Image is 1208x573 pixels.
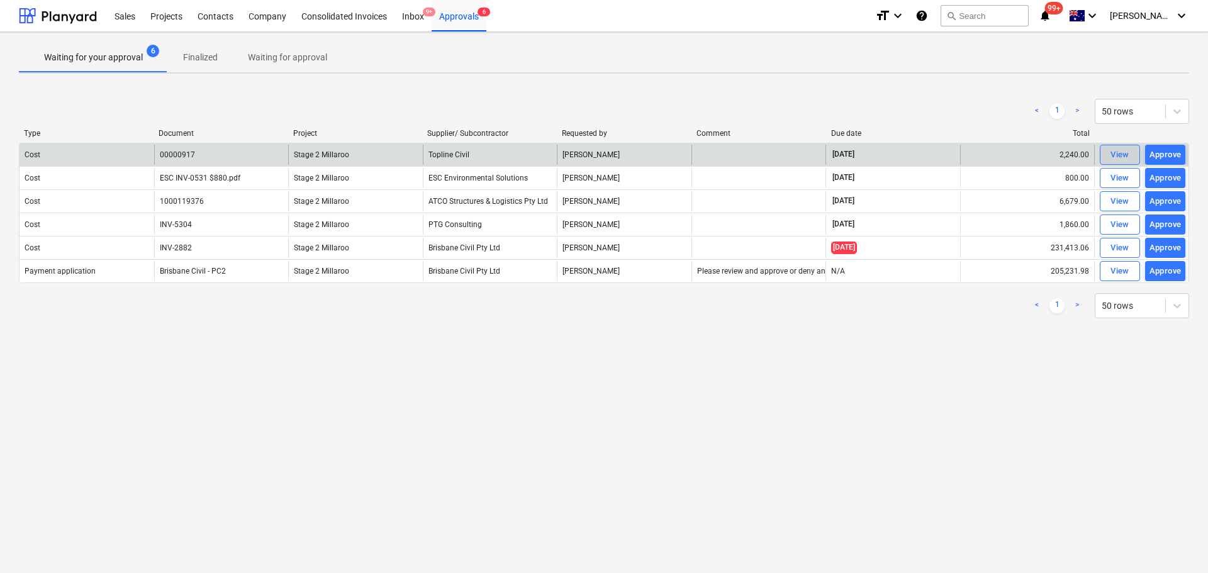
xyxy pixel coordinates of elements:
div: Total [965,129,1090,138]
div: View [1110,148,1129,162]
button: View [1100,191,1140,211]
p: Waiting for your approval [44,51,143,64]
a: Page 1 is your current page [1049,104,1065,119]
i: format_size [875,8,890,23]
div: 205,231.98 [960,261,1095,281]
span: [DATE] [831,196,856,206]
button: Approve [1145,168,1185,188]
button: View [1100,261,1140,281]
div: Type [24,129,148,138]
i: keyboard_arrow_down [890,8,905,23]
div: [PERSON_NAME] [557,238,691,258]
button: Search [941,5,1029,26]
button: Approve [1145,261,1185,281]
div: Approve [1149,194,1182,209]
button: Approve [1145,145,1185,165]
div: View [1110,194,1129,209]
div: Document [159,129,283,138]
span: search [946,11,956,21]
a: Next page [1070,104,1085,119]
span: [DATE] [831,219,856,230]
div: Cost [25,150,40,159]
button: View [1100,168,1140,188]
div: Comment [696,129,821,138]
button: Approve [1145,214,1185,235]
div: Brisbane Civil Pty Ltd [423,261,557,281]
span: [PERSON_NAME] [1110,11,1173,21]
div: Project [293,129,418,138]
span: [DATE] [831,242,857,253]
div: Cost [25,220,40,229]
span: [DATE] [831,149,856,160]
a: Page 1 is your current page [1049,298,1065,313]
div: Payment application [25,267,96,275]
div: 6,679.00 [960,191,1095,211]
div: [PERSON_NAME] [557,214,691,235]
div: Please review and approve or deny and RFI [697,267,842,275]
button: View [1100,238,1140,258]
i: notifications [1039,8,1051,23]
div: Approve [1149,264,1182,279]
div: [PERSON_NAME] [557,168,691,188]
span: Stage 2 Millaroo [294,243,349,252]
div: View [1110,264,1129,279]
div: Due date [831,129,956,138]
i: Knowledge base [915,8,928,23]
span: Stage 2 Millaroo [294,150,349,159]
i: keyboard_arrow_down [1085,8,1100,23]
div: ESC INV-0531 $880.pdf [160,174,240,182]
div: Cost [25,243,40,252]
div: 231,413.06 [960,238,1095,258]
button: Approve [1145,191,1185,211]
span: 99+ [1045,2,1063,14]
span: Stage 2 Millaroo [294,267,349,275]
div: Requested by [562,129,686,138]
div: PTG Consulting [423,214,557,235]
div: 00000917 [160,150,195,159]
div: N/A [831,267,845,275]
button: Approve [1145,238,1185,258]
div: Supplier/ Subcontractor [427,129,552,138]
i: keyboard_arrow_down [1174,8,1189,23]
div: INV-2882 [160,243,192,252]
div: Brisbane Civil - PC2 [160,267,226,275]
span: 6 [147,45,159,57]
div: Approve [1149,241,1182,255]
button: View [1100,214,1140,235]
div: 800.00 [960,168,1095,188]
div: Approve [1149,171,1182,186]
button: View [1100,145,1140,165]
a: Previous page [1029,298,1044,313]
span: 9+ [423,8,435,16]
div: View [1110,241,1129,255]
div: 1000119376 [160,197,204,206]
div: [PERSON_NAME] [557,191,691,211]
div: Cost [25,174,40,182]
div: [PERSON_NAME] [557,261,691,281]
div: 2,240.00 [960,145,1095,165]
span: Stage 2 Millaroo [294,220,349,229]
div: Approve [1149,148,1182,162]
div: Cost [25,197,40,206]
span: [DATE] [831,172,856,183]
p: Waiting for approval [248,51,327,64]
div: 1,860.00 [960,214,1095,235]
div: Brisbane Civil Pty Ltd [423,238,557,258]
span: 6 [478,8,490,16]
div: View [1110,171,1129,186]
a: Previous page [1029,104,1044,119]
div: ESC Environmental Solutions [423,168,557,188]
a: Next page [1070,298,1085,313]
span: Stage 2 Millaroo [294,197,349,206]
div: Topline Civil [423,145,557,165]
div: INV-5304 [160,220,192,229]
div: Approve [1149,218,1182,232]
span: Stage 2 Millaroo [294,174,349,182]
p: Finalized [183,51,218,64]
iframe: Chat Widget [1145,513,1208,573]
div: [PERSON_NAME] [557,145,691,165]
div: View [1110,218,1129,232]
div: ATCO Structures & Logistics Pty Ltd [423,191,557,211]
